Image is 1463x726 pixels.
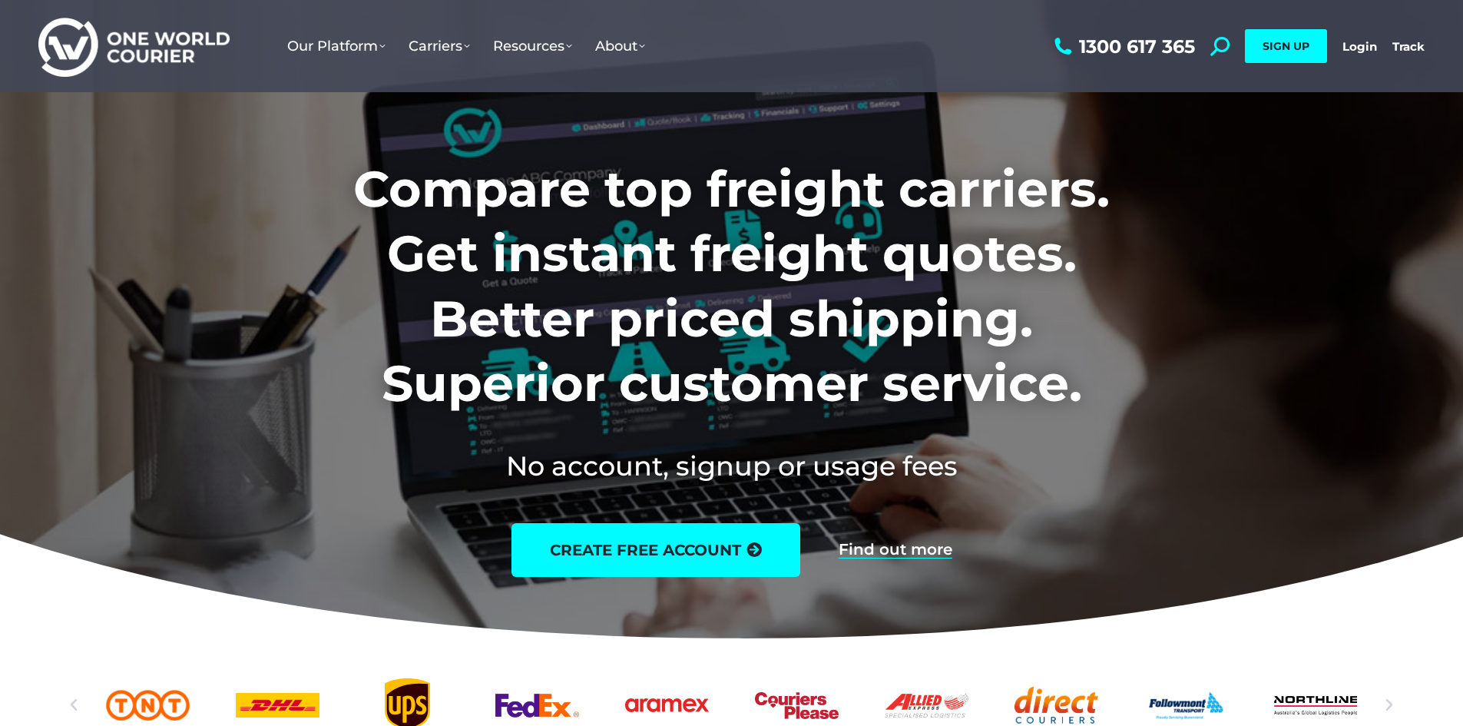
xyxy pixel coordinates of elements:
a: Carriers [397,22,482,70]
span: About [595,38,645,55]
h2: No account, signup or usage fees [252,447,1211,485]
a: Login [1342,39,1377,54]
a: Find out more [839,542,952,559]
a: create free account [511,523,800,577]
span: Resources [493,38,572,55]
h1: Compare top freight carriers. Get instant freight quotes. Better priced shipping. Superior custom... [252,157,1211,416]
img: One World Courier [38,15,230,78]
span: Our Platform [287,38,386,55]
a: Resources [482,22,584,70]
span: Carriers [409,38,470,55]
a: Our Platform [276,22,397,70]
span: SIGN UP [1263,39,1309,53]
a: SIGN UP [1245,29,1327,63]
a: 1300 617 365 [1051,37,1195,56]
a: Track [1392,39,1425,54]
a: About [584,22,657,70]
